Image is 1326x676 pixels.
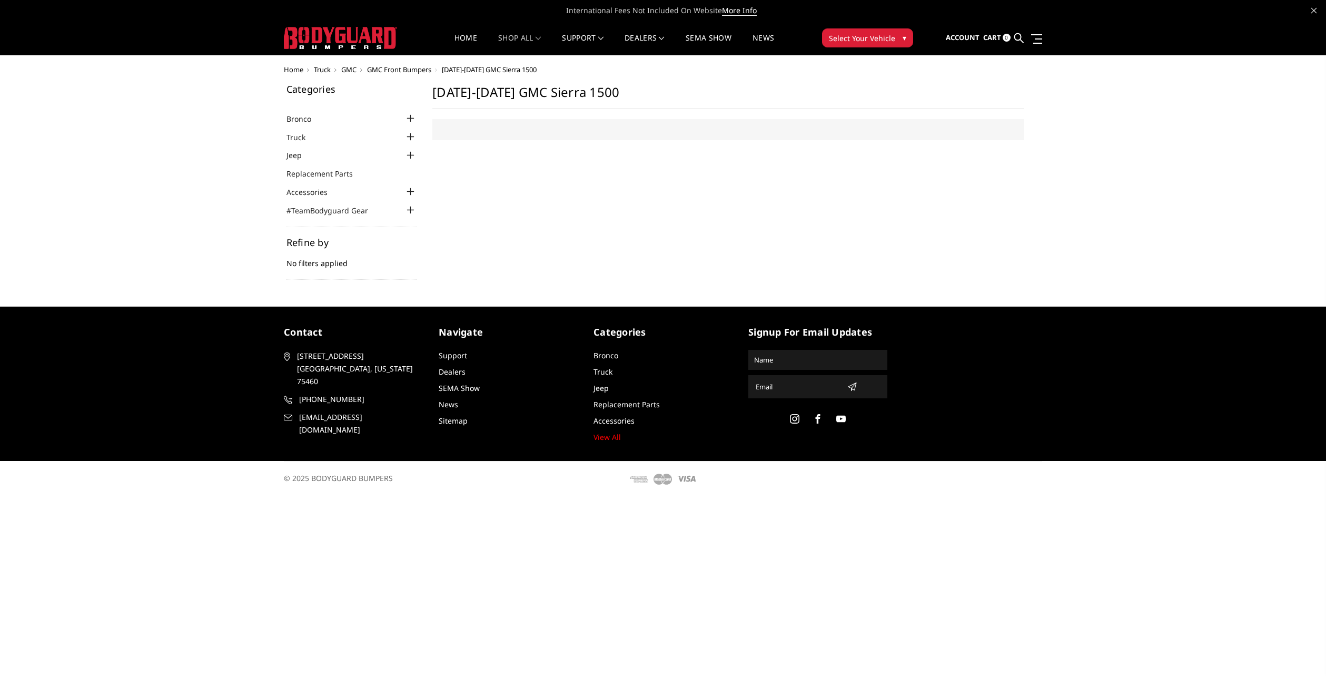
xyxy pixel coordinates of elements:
[432,84,1024,109] h1: [DATE]-[DATE] GMC Sierra 1500
[593,383,609,393] a: Jeep
[593,432,621,442] a: View All
[284,27,397,49] img: BODYGUARD BUMPERS
[498,34,541,55] a: shop all
[593,416,635,426] a: Accessories
[753,34,774,55] a: News
[286,150,315,161] a: Jeep
[829,33,895,44] span: Select Your Vehicle
[593,325,733,339] h5: Categories
[946,33,979,42] span: Account
[439,350,467,360] a: Support
[439,399,458,409] a: News
[299,393,421,406] span: [PHONE_NUMBER]
[314,65,331,74] a: Truck
[1003,34,1011,42] span: 0
[284,411,423,436] a: [EMAIL_ADDRESS][DOMAIN_NAME]
[722,5,757,16] a: More Info
[751,378,843,395] input: Email
[686,34,731,55] a: SEMA Show
[367,65,431,74] a: GMC Front Bumpers
[284,393,423,406] a: [PHONE_NUMBER]
[286,168,366,179] a: Replacement Parts
[297,350,419,388] span: [STREET_ADDRESS] [GEOGRAPHIC_DATA], [US_STATE] 75460
[562,34,603,55] a: Support
[593,350,618,360] a: Bronco
[286,113,324,124] a: Bronco
[946,24,979,52] a: Account
[750,351,886,368] input: Name
[286,238,417,247] h5: Refine by
[439,416,468,426] a: Sitemap
[284,473,393,483] span: © 2025 BODYGUARD BUMPERS
[822,28,913,47] button: Select Your Vehicle
[299,411,421,436] span: [EMAIL_ADDRESS][DOMAIN_NAME]
[286,205,381,216] a: #TeamBodyguard Gear
[439,367,466,377] a: Dealers
[286,132,319,143] a: Truck
[286,187,341,198] a: Accessories
[442,65,537,74] span: [DATE]-[DATE] GMC Sierra 1500
[286,84,417,94] h5: Categories
[625,34,665,55] a: Dealers
[748,325,887,339] h5: signup for email updates
[593,399,660,409] a: Replacement Parts
[439,325,578,339] h5: Navigate
[593,367,612,377] a: Truck
[454,34,477,55] a: Home
[341,65,357,74] a: GMC
[286,238,417,280] div: No filters applied
[439,383,480,393] a: SEMA Show
[903,32,906,43] span: ▾
[284,65,303,74] a: Home
[983,24,1011,52] a: Cart 0
[983,33,1001,42] span: Cart
[284,325,423,339] h5: contact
